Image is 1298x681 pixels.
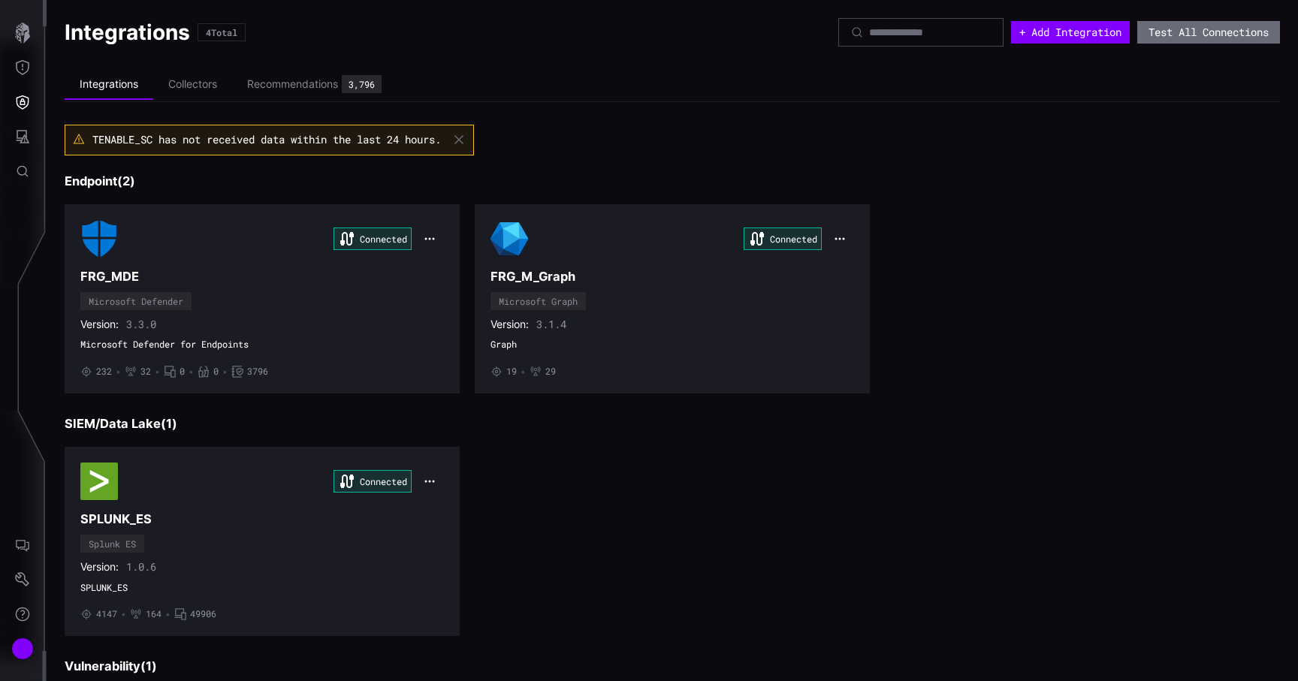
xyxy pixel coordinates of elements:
[491,339,854,351] span: Graph
[126,318,156,331] span: 3.3.0
[80,318,119,331] span: Version:
[116,366,121,378] span: •
[491,220,528,258] img: Microsoft Graph
[213,366,219,378] span: 0
[65,70,153,100] li: Integrations
[206,28,237,37] div: 4 Total
[89,539,136,548] div: Splunk ES
[536,318,566,331] span: 3.1.4
[140,366,151,378] span: 32
[80,511,444,527] h3: SPLUNK_ES
[96,366,112,378] span: 232
[65,416,1280,432] h3: SIEM/Data Lake ( 1 )
[80,463,118,500] img: Splunk ES
[545,366,556,378] span: 29
[65,658,1280,674] h3: Vulnerability ( 1 )
[96,608,117,620] span: 4147
[189,366,194,378] span: •
[499,297,578,306] div: Microsoft Graph
[1137,21,1280,44] button: Test All Connections
[222,366,228,378] span: •
[334,470,412,493] div: Connected
[121,608,126,620] span: •
[1011,21,1130,44] button: + Add Integration
[180,366,185,378] span: 0
[521,366,526,378] span: •
[247,77,338,91] div: Recommendations
[190,608,216,620] span: 49906
[349,80,375,89] div: 3,796
[491,318,529,331] span: Version:
[744,228,822,250] div: Connected
[146,608,161,620] span: 164
[126,560,156,574] span: 1.0.6
[80,220,118,258] img: Microsoft Defender
[80,269,444,285] h3: FRG_MDE
[506,366,517,378] span: 19
[65,173,1280,189] h3: Endpoint ( 2 )
[153,70,232,99] li: Collectors
[165,608,171,620] span: •
[80,339,444,351] span: Microsoft Defender for Endpoints
[247,366,268,378] span: 3796
[80,560,119,574] span: Version:
[89,297,183,306] div: Microsoft Defender
[334,228,412,250] div: Connected
[65,19,190,46] h1: Integrations
[80,582,444,594] span: SPLUNK_ES
[155,366,160,378] span: •
[491,269,854,285] h3: FRG_M_Graph
[92,132,441,146] span: TENABLE_SC has not received data within the last 24 hours.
